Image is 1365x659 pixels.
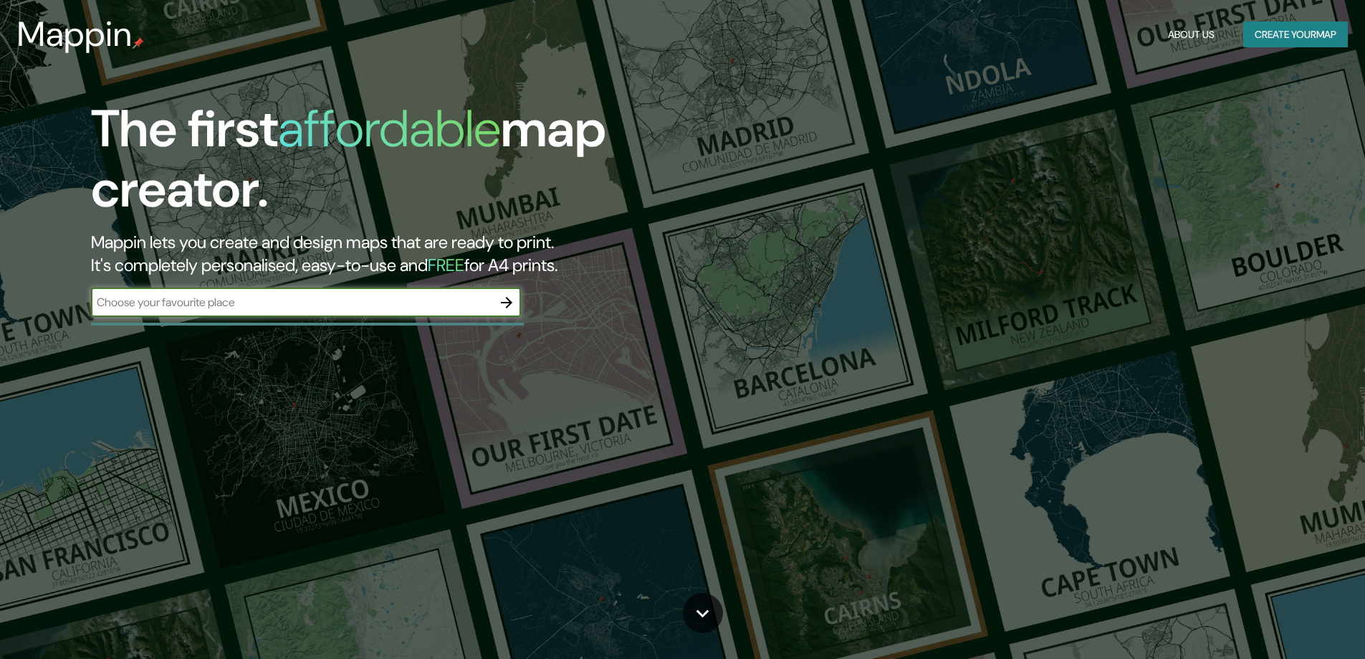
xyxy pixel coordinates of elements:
[428,254,464,276] h5: FREE
[133,37,144,49] img: mappin-pin
[91,294,492,310] input: Choose your favourite place
[1243,22,1348,48] button: Create yourmap
[1162,22,1220,48] button: About Us
[278,95,501,162] h1: affordable
[91,231,774,277] h2: Mappin lets you create and design maps that are ready to print. It's completely personalised, eas...
[17,14,133,54] h3: Mappin
[91,99,774,231] h1: The first map creator.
